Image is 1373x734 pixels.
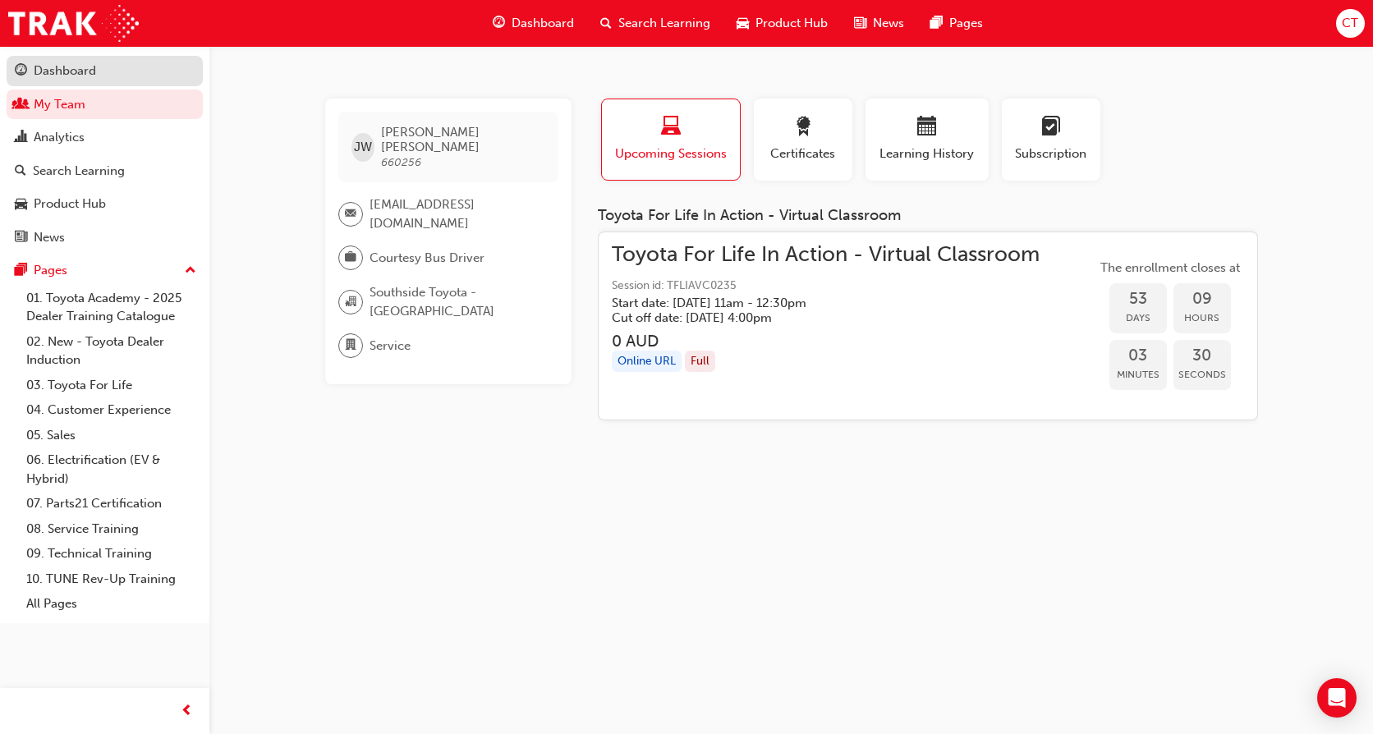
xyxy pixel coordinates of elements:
a: 06. Electrification (EV & Hybrid) [20,447,203,491]
div: News [34,228,65,247]
a: Toyota For Life In Action - Virtual ClassroomSession id: TFLIAVC0235Start date: [DATE] 11am - 12:... [612,245,1244,407]
span: Product Hub [755,14,828,33]
span: Dashboard [512,14,574,33]
span: Southside Toyota - [GEOGRAPHIC_DATA] [370,283,545,320]
span: car-icon [737,13,749,34]
span: Seconds [1173,365,1231,384]
span: The enrollment closes at [1096,259,1244,278]
a: All Pages [20,591,203,617]
a: 03. Toyota For Life [20,373,203,398]
span: 53 [1109,290,1167,309]
span: department-icon [345,335,356,356]
span: briefcase-icon [345,247,356,268]
a: pages-iconPages [917,7,996,40]
span: Toyota For Life In Action - Virtual Classroom [612,245,1040,264]
button: Certificates [754,99,852,181]
span: JW [354,138,372,157]
button: Pages [7,255,203,286]
a: search-iconSearch Learning [587,7,723,40]
span: Session id: TFLIAVC0235 [612,277,1040,296]
span: Minutes [1109,365,1167,384]
div: Product Hub [34,195,106,213]
span: Upcoming Sessions [614,145,728,163]
h3: 0 AUD [612,332,1040,351]
a: guage-iconDashboard [480,7,587,40]
img: Trak [8,5,139,42]
span: car-icon [15,197,27,212]
span: laptop-icon [661,117,681,139]
div: Full [685,351,715,373]
a: 09. Technical Training [20,541,203,567]
div: Dashboard [34,62,96,80]
span: [PERSON_NAME] [PERSON_NAME] [381,125,544,154]
a: Product Hub [7,189,203,219]
span: guage-icon [493,13,505,34]
span: calendar-icon [917,117,937,139]
a: Search Learning [7,156,203,186]
div: Pages [34,261,67,280]
span: guage-icon [15,64,27,79]
button: Subscription [1002,99,1100,181]
span: 660256 [381,155,421,169]
span: award-icon [793,117,813,139]
span: Certificates [766,145,840,163]
span: Service [370,337,411,356]
h5: Cut off date: [DATE] 4:00pm [612,310,1013,325]
span: people-icon [15,98,27,112]
span: [EMAIL_ADDRESS][DOMAIN_NAME] [370,195,545,232]
span: CT [1342,14,1358,33]
button: Upcoming Sessions [601,99,741,181]
span: up-icon [185,260,196,282]
div: Online URL [612,351,682,373]
div: Toyota For Life In Action - Virtual Classroom [598,207,1258,225]
span: learningplan-icon [1041,117,1061,139]
span: organisation-icon [345,291,356,313]
span: chart-icon [15,131,27,145]
div: Analytics [34,128,85,147]
span: prev-icon [181,701,193,722]
span: 03 [1109,346,1167,365]
span: Hours [1173,309,1231,328]
span: Courtesy Bus Driver [370,249,484,268]
a: car-iconProduct Hub [723,7,841,40]
a: My Team [7,89,203,120]
span: Subscription [1014,145,1088,163]
a: News [7,222,203,253]
a: 02. New - Toyota Dealer Induction [20,329,203,373]
a: Analytics [7,122,203,153]
span: 09 [1173,290,1231,309]
span: 30 [1173,346,1231,365]
span: pages-icon [15,264,27,278]
a: 08. Service Training [20,516,203,542]
span: email-icon [345,204,356,225]
a: Dashboard [7,56,203,86]
div: Search Learning [33,162,125,181]
span: Pages [949,14,983,33]
span: Days [1109,309,1167,328]
a: 07. Parts21 Certification [20,491,203,516]
a: 01. Toyota Academy - 2025 Dealer Training Catalogue [20,286,203,329]
button: Learning History [866,99,989,181]
span: pages-icon [930,13,943,34]
span: news-icon [15,231,27,245]
button: DashboardMy TeamAnalyticsSearch LearningProduct HubNews [7,53,203,255]
span: news-icon [854,13,866,34]
a: 04. Customer Experience [20,397,203,423]
span: search-icon [15,164,26,179]
a: news-iconNews [841,7,917,40]
a: 10. TUNE Rev-Up Training [20,567,203,592]
a: 05. Sales [20,423,203,448]
span: Search Learning [618,14,710,33]
button: CT [1336,9,1365,38]
span: search-icon [600,13,612,34]
span: Learning History [878,145,976,163]
div: Open Intercom Messenger [1317,678,1357,718]
span: News [873,14,904,33]
h5: Start date: [DATE] 11am - 12:30pm [612,296,1013,310]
